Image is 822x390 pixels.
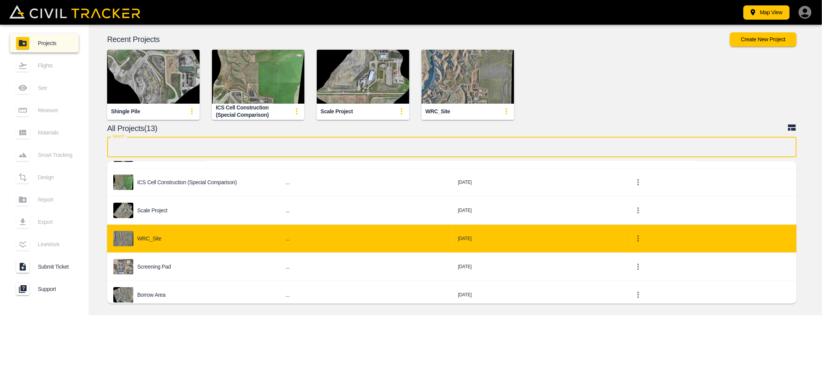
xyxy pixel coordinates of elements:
div: WRC_Site [425,108,450,115]
h6: ... [286,206,445,215]
img: Scale Project [317,50,409,104]
h6: ... [286,262,445,272]
button: Create New Project [730,32,797,47]
td: [DATE] [452,253,624,281]
h6: ... [286,178,445,187]
span: Support [38,286,72,292]
img: Shingle Pile [107,50,200,104]
div: Shingle Pile [111,108,140,115]
img: project-image [113,287,133,303]
td: [DATE] [452,197,624,225]
p: Borrow Area [137,292,165,298]
img: ICS Cell Construction (Special Comparison) [212,50,304,104]
img: WRC_Site [422,50,514,104]
button: update-card-details [184,104,200,119]
span: Projects [38,40,72,46]
p: Scale Project [137,207,167,213]
button: update-card-details [394,104,409,119]
span: Submit Ticket [38,264,72,270]
p: Recent Projects [107,36,730,42]
img: project-image [113,203,133,218]
button: update-card-details [499,104,514,119]
button: Map View [743,5,790,20]
a: Support [10,280,79,298]
p: ICS Cell Construction (Special Comparison) [137,179,237,185]
img: project-image [113,175,133,190]
button: update-card-details [289,104,304,119]
img: project-image [113,259,133,274]
td: [DATE] [452,168,624,197]
a: Projects [10,34,79,52]
td: [DATE] [452,281,624,309]
img: project-image [113,231,133,246]
h6: ... [286,290,445,300]
a: Submit Ticket [10,257,79,276]
img: Civil Tracker [9,5,140,18]
div: ICS Cell Construction (Special Comparison) [216,104,289,118]
div: Scale Project [321,108,353,115]
p: Screening Pad [137,264,171,270]
h6: ... [286,234,445,244]
p: All Projects(13) [107,125,787,131]
p: WRC_Site [137,235,161,242]
td: [DATE] [452,225,624,253]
